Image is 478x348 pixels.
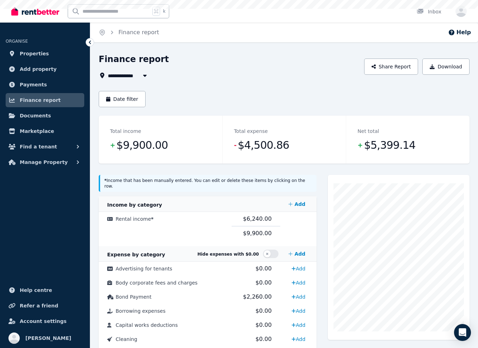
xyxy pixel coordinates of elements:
button: Help [448,28,471,37]
dt: Total expense [234,127,268,135]
a: Add [289,319,308,331]
span: Hide expenses with $0.00 [197,252,259,257]
span: Rental income [116,216,154,222]
a: Add [289,263,308,274]
span: $9,900.00 [243,230,271,237]
span: Find a tenant [20,142,57,151]
span: $6,240.00 [243,215,271,222]
span: Advertising for tenants [116,266,172,271]
a: Documents [6,109,84,123]
span: Marketplace [20,127,54,135]
a: Finance report [118,29,159,36]
div: Inbox [417,8,441,15]
a: Properties [6,47,84,61]
button: Manage Property [6,155,84,169]
span: Documents [20,111,51,120]
span: Properties [20,49,49,58]
nav: Breadcrumb [90,23,167,42]
a: Help centre [6,283,84,297]
span: $0.00 [256,265,272,272]
button: Find a tenant [6,140,84,154]
span: $0.00 [256,307,272,314]
img: RentBetter [11,6,59,17]
a: Marketplace [6,124,84,138]
a: Add [289,334,308,345]
small: Income that has been manually entered. You can edit or delete these items by clicking on the row. [104,178,305,189]
a: Add [286,247,308,261]
span: $0.00 [256,336,272,342]
a: Add [289,291,308,303]
span: Borrowing expenses [116,308,165,314]
button: Date filter [99,91,146,107]
span: Add property [20,65,57,73]
span: + [357,140,362,150]
span: $0.00 [256,279,272,286]
span: Bond Payment [116,294,152,300]
span: ORGANISE [6,39,28,44]
div: Open Intercom Messenger [454,324,471,341]
a: Payments [6,78,84,92]
span: Cleaning [116,336,137,342]
span: $4,500.86 [238,138,289,152]
span: Expense by category [107,252,165,257]
span: Income by category [107,202,162,208]
span: $2,260.00 [243,293,271,300]
span: k [163,8,165,14]
span: Help centre [20,286,52,294]
span: + [110,140,115,150]
a: Add [286,197,308,211]
a: Refer a friend [6,299,84,313]
a: Finance report [6,93,84,107]
dt: Net total [357,127,379,135]
span: Finance report [20,96,61,104]
span: - [234,140,237,150]
a: Add [289,305,308,317]
span: Account settings [20,317,67,325]
span: Refer a friend [20,301,58,310]
a: Add [289,277,308,288]
a: Add property [6,62,84,76]
span: $5,399.14 [364,138,416,152]
span: $0.00 [256,322,272,328]
span: $9,900.00 [116,138,168,152]
h1: Finance report [99,54,169,65]
span: Manage Property [20,158,68,166]
button: Share Report [364,59,418,75]
span: [PERSON_NAME] [25,334,71,342]
span: Capital works deductions [116,322,178,328]
a: Account settings [6,314,84,328]
dt: Total income [110,127,141,135]
button: Download [422,59,470,75]
span: Body corporate fees and charges [116,280,197,286]
span: Payments [20,80,47,89]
